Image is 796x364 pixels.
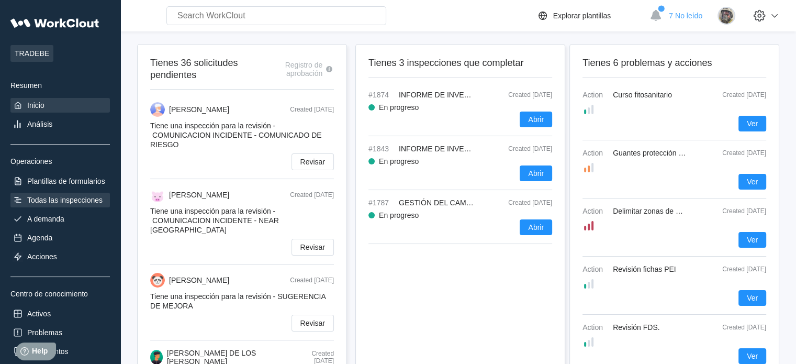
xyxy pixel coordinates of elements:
div: En progreso [379,103,419,112]
span: #1843 [368,145,395,153]
span: Action [582,91,609,99]
button: Ver [738,232,766,248]
span: COMUNICACION INCIDENTE - NEAR [GEOGRAPHIC_DATA] [150,216,279,234]
div: Acciones [27,252,57,261]
img: user-3.png [150,102,165,117]
div: A demanda [27,215,64,223]
span: Abrir [528,224,544,231]
span: #1874 [368,91,395,99]
span: Revisar [300,319,325,327]
span: Tiene una inspección para la revisión - [150,292,326,310]
span: Revisar [300,244,325,251]
span: Action [582,323,609,332]
span: Revisar [300,158,325,166]
div: En progreso [379,157,419,166]
span: Delimitar zonas de venteo [613,207,698,215]
span: Ver [747,236,758,244]
a: Todas las inspecciones [10,193,110,207]
button: Abrir [520,112,552,127]
h2: Tienes 36 solicitudes pendientes [150,57,261,81]
img: 2f847459-28ef-4a61-85e4-954d408df519.jpg [717,7,735,25]
span: GESTIÓN DEL CAMBIO [399,198,479,207]
h2: Tienes 6 problemas y acciones [582,57,766,69]
span: Action [582,265,609,273]
div: Inicio [27,101,44,109]
div: [PERSON_NAME] [169,191,229,199]
a: Análisis [10,117,110,131]
span: Curso fitosanitario [613,91,672,99]
span: Abrir [528,116,544,123]
div: Created [DATE] [714,324,766,331]
div: Created [DATE] [714,91,766,98]
a: Acciones [10,249,110,264]
div: Registro de aprobación [261,61,322,78]
img: panda.png [150,273,165,288]
span: Action [582,149,609,157]
div: Created [DATE] [484,145,552,152]
a: Documentos [10,344,110,359]
span: Ver [747,294,758,302]
span: Guantes protección mecánica aptos para HC [613,149,759,157]
span: Tiene una inspección para la revisión - [150,122,322,149]
span: COMUNICACION INCIDENTE - COMUNICADO DE RIESGO [150,131,322,149]
div: Centro de conocimiento [10,290,110,298]
div: En progreso [379,211,419,219]
a: Explorar plantillas [536,9,645,22]
div: Created [DATE] [714,149,766,157]
span: INFORME DE INVESTIGACIÓN ACCIDENTES / INCIDENTES [399,91,603,99]
button: Abrir [520,219,552,235]
div: Created [DATE] [484,199,552,206]
span: Revisión fichas PEI [613,265,676,273]
h2: Tienes 3 inspecciones que completar [368,57,552,69]
div: Explorar plantillas [553,12,611,20]
button: Revisar [292,239,334,256]
div: Created [DATE] [484,91,552,98]
div: Todas las inspecciones [27,196,103,204]
span: TRADEBE [10,45,53,62]
div: [PERSON_NAME] [169,105,229,114]
a: Plantillas de formularios [10,174,110,189]
div: Operaciones [10,157,110,166]
img: pig.png [150,187,165,202]
div: [PERSON_NAME] [169,276,229,284]
button: Ver [738,348,766,364]
span: Ver [747,120,758,127]
span: Abrir [528,170,544,177]
div: Resumen [10,81,110,90]
div: Created [DATE] [714,266,766,273]
div: Created [DATE] [290,106,334,113]
a: Agenda [10,230,110,245]
div: Created [DATE] [290,277,334,284]
div: Agenda [27,234,52,242]
div: Problemas [27,328,62,337]
span: 7 No leído [669,12,702,20]
span: Action [582,207,609,215]
button: Ver [738,290,766,306]
span: Tiene una inspección para la revisión - [150,207,279,234]
button: Ver [738,116,766,131]
div: Análisis [27,120,52,128]
span: Revisión FDS. [613,323,659,332]
a: Activos [10,306,110,321]
button: Abrir [520,166,552,181]
span: Ver [747,178,758,185]
span: Ver [747,352,758,360]
button: Revisar [292,153,334,170]
a: Inicio [10,98,110,113]
div: Plantillas de formularios [27,177,105,185]
button: Ver [738,174,766,190]
input: Search WorkClout [166,6,386,25]
div: Activos [27,310,51,318]
a: A demanda [10,212,110,226]
span: #1787 [368,198,395,207]
a: Problemas [10,325,110,340]
span: INFORME DE INVESTIGACIÓN ACCIDENTES / INCIDENTES [399,145,603,153]
div: Created [DATE] [714,207,766,215]
button: Revisar [292,315,334,332]
div: Created [DATE] [290,191,334,198]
